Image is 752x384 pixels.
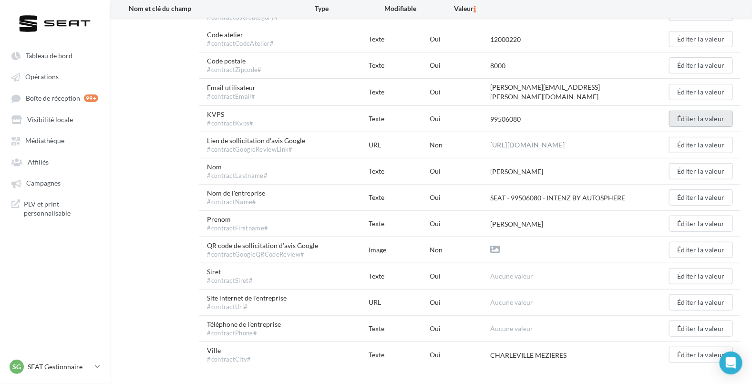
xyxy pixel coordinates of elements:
div: Oui [430,61,490,70]
button: Éditer la valeur [669,163,733,179]
div: Oui [430,87,490,97]
button: Éditer la valeur [669,84,733,100]
span: Code postale [207,56,262,74]
div: Oui [430,193,490,202]
a: Visibilité locale [6,111,104,128]
div: #contractZipcode# [207,66,262,74]
span: Prenom [207,215,268,233]
div: Texte [369,166,430,176]
div: Oui [430,166,490,176]
div: Texte [369,271,430,281]
span: Nom de l'entreprise [207,188,265,207]
span: Aucune valeur [490,298,533,306]
span: Aucune valeur [490,272,533,280]
span: Aucune valeur [490,324,533,332]
div: Texte [369,350,430,360]
a: PLV et print personnalisable [6,196,104,222]
div: Texte [369,87,430,97]
div: Type [315,4,384,14]
div: #contractUrl# [207,303,287,311]
div: Non [430,245,490,255]
div: Nom et clé du champ [129,4,315,14]
div: URL [369,140,430,150]
button: Éditer la valeur [669,137,733,153]
div: 8000 [490,61,505,71]
a: [URL][DOMAIN_NAME] [490,139,565,151]
span: Opérations [25,73,59,81]
div: Image [369,245,430,255]
div: Modifiable [384,4,454,14]
a: Boîte de réception 99+ [6,89,104,107]
div: Oui [430,114,490,124]
button: Éditer la valeur [669,321,733,337]
div: #contractCodeAtelier# [207,40,274,48]
div: #contractGoogleQRCodeReview# [207,250,318,259]
div: #contractGoogleReviewLink# [207,145,305,154]
span: Médiathèque [25,137,64,145]
div: Texte [369,324,430,333]
button: Éditer la valeur [669,294,733,311]
button: Éditer la valeur [669,216,733,232]
div: #contractPhone# [207,329,281,338]
div: 99+ [84,94,98,102]
span: Affiliés [28,158,49,166]
div: Oui [430,34,490,44]
div: #contractEmail# [207,93,256,101]
span: QR code de sollicitation d’avis Google [207,241,318,259]
span: Code atelier [207,30,274,48]
span: Email utilisateur [207,83,256,101]
div: Oui [430,298,490,307]
div: Oui [430,350,490,360]
div: Texte [369,219,430,228]
a: Tableau de bord [6,47,104,64]
button: Éditer la valeur [669,242,733,258]
div: #contractSiret# [207,277,253,285]
div: Non [430,140,490,150]
span: PLV et print personnalisable [24,199,98,218]
span: KVPS [207,110,254,128]
div: #contractFirstname# [207,224,268,233]
button: Éditer la valeur [669,347,733,363]
div: Oui [430,271,490,281]
div: [PERSON_NAME] [490,167,543,176]
a: Campagnes [6,174,104,191]
div: Valeur [454,4,640,14]
button: Éditer la valeur [669,189,733,206]
div: Oui [430,219,490,228]
div: 12000220 [490,35,521,44]
span: Siret [207,267,253,285]
span: Lien de sollicitation d'avis Google [207,136,305,154]
span: SG [12,362,21,372]
span: Tableau de bord [26,52,72,60]
span: Nom [207,162,268,180]
div: #contractName# [207,198,265,207]
div: [PERSON_NAME][EMAIL_ADDRESS][PERSON_NAME][DOMAIN_NAME] [490,83,652,102]
div: URL [369,298,430,307]
div: Texte [369,193,430,202]
span: Boîte de réception [26,94,80,102]
span: Site internet de l'entreprise [207,293,287,311]
button: Éditer la valeur [669,268,733,284]
div: Open Intercom Messenger [720,352,742,374]
span: Visibilité locale [27,115,73,124]
div: Oui [430,324,490,333]
div: 99506080 [490,114,521,124]
a: Affiliés [6,153,104,170]
div: #contractKvps# [207,119,254,128]
div: Texte [369,34,430,44]
span: Ville [207,346,251,364]
span: Campagnes [26,179,61,187]
div: Texte [369,114,430,124]
div: #contractLastname# [207,172,268,180]
p: SEAT Gestionnaire [28,362,91,372]
a: Opérations [6,68,104,85]
div: SEAT - 99506080 - INTENZ BY AUTOSPHERE [490,193,625,203]
span: Téléphone de l'entreprise [207,320,281,338]
button: Éditer la valeur [669,31,733,47]
div: #contractCity# [207,355,251,364]
div: CHARLEVILLE MEZIERES [490,351,567,360]
a: Médiathèque [6,132,104,149]
button: Éditer la valeur [669,111,733,127]
button: Éditer la valeur [669,57,733,73]
div: [PERSON_NAME] [490,219,543,229]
